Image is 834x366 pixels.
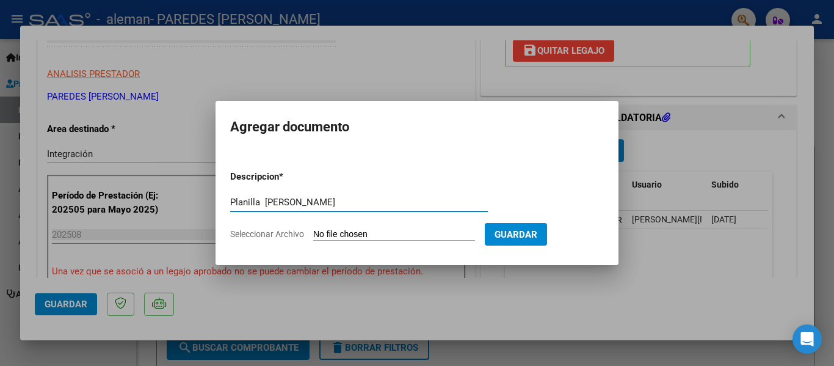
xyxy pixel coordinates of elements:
span: Guardar [495,229,537,240]
div: Open Intercom Messenger [792,324,822,354]
button: Guardar [485,223,547,246]
span: Seleccionar Archivo [230,229,304,239]
h2: Agregar documento [230,115,604,139]
p: Descripcion [230,170,343,184]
